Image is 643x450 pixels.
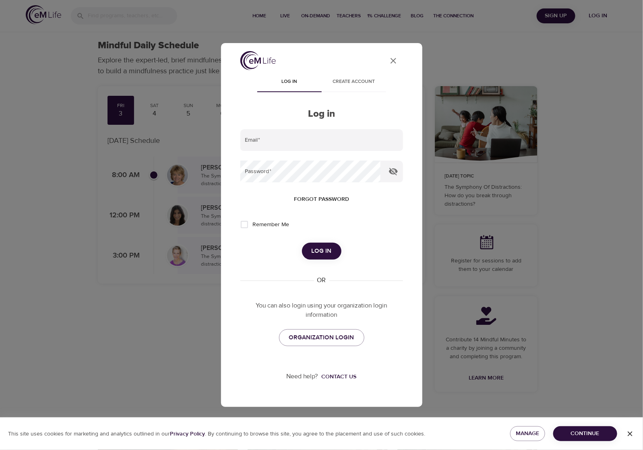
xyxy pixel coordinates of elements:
button: Forgot password [291,192,352,207]
b: Privacy Policy [170,430,205,438]
div: disabled tabs example [240,73,403,92]
img: logo [240,51,276,70]
span: Manage [517,429,539,439]
span: Remember Me [253,221,289,229]
span: ORGANIZATION LOGIN [289,332,354,343]
button: Log in [302,243,341,260]
span: Log in [262,78,317,86]
a: ORGANIZATION LOGIN [279,329,364,346]
button: close [384,51,403,70]
span: Continue [560,429,611,439]
div: Contact us [322,373,357,381]
p: You can also login using your organization login information [240,301,403,320]
a: Contact us [318,373,357,381]
h2: Log in [240,108,403,120]
span: Create account [327,78,381,86]
p: Need help? [287,372,318,381]
span: Forgot password [294,194,349,204]
div: OR [314,276,329,285]
span: Log in [312,246,332,256]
